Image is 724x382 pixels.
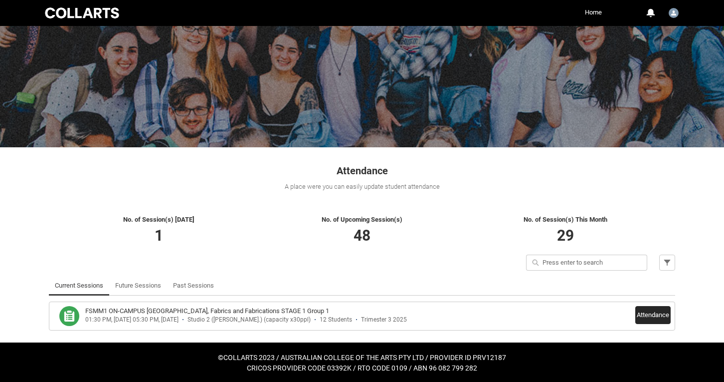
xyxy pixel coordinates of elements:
[526,255,647,271] input: Press enter to search
[524,216,607,223] span: No. of Session(s) This Month
[173,276,214,296] a: Past Sessions
[155,227,163,244] span: 1
[666,4,681,20] button: User Profile Faculty.gtahche
[337,165,388,177] span: Attendance
[115,276,161,296] a: Future Sessions
[582,5,604,20] a: Home
[109,276,167,296] li: Future Sessions
[55,276,103,296] a: Current Sessions
[659,255,675,271] button: Filter
[361,316,407,324] div: Trimester 3 2025
[85,316,179,324] div: 01:30 PM, [DATE] 05:30 PM, [DATE]
[167,276,220,296] li: Past Sessions
[187,316,311,324] div: Studio 2 ([PERSON_NAME].) (capacity x30ppl)
[320,316,352,324] div: 12 Students
[354,227,370,244] span: 48
[322,216,402,223] span: No. of Upcoming Session(s)
[635,306,671,324] button: Attendance
[557,227,574,244] span: 29
[49,182,675,192] div: A place were you can easily update student attendance
[669,8,679,18] img: Faculty.gtahche
[123,216,194,223] span: No. of Session(s) [DATE]
[85,306,329,316] h3: FSMM1 ON-CAMPUS Fibres, Fabrics and Fabrications STAGE 1 Group 1
[49,276,109,296] li: Current Sessions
